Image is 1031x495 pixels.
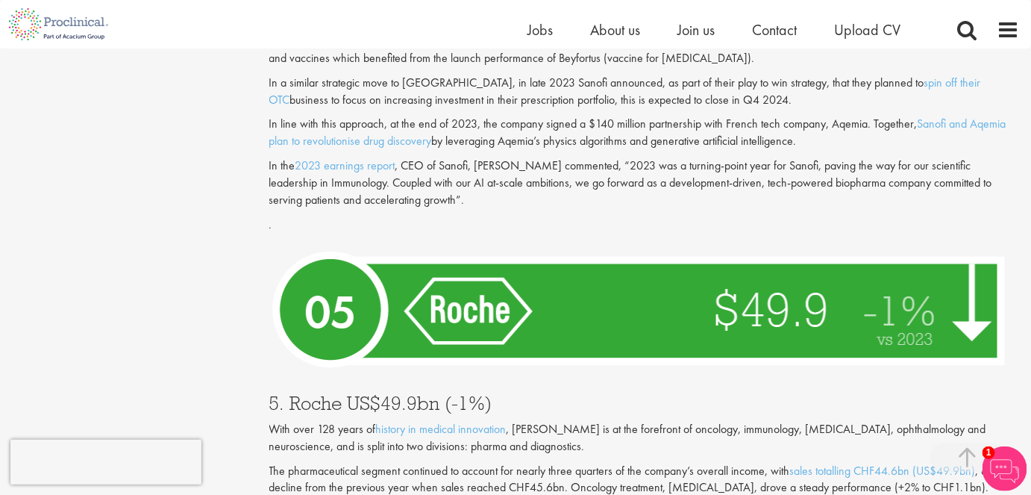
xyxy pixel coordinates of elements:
p: In a similar strategic move to [GEOGRAPHIC_DATA], in late 2023 Sanofi announced, as part of their... [269,75,1021,109]
img: Chatbot [983,446,1027,491]
a: About us [590,20,640,40]
a: Sanofi and Aqemia plan to revolutionise drug discovery [269,116,1006,149]
h3: 5. Roche US$49.9bn (-1%) [269,393,1021,413]
a: Upload CV [834,20,900,40]
a: sales totalling CHF44.6bn (US$49.9bn) [790,463,976,479]
p: In line with this approach, at the end of 2023, the company signed a $140 million partnership wit... [269,116,1021,150]
a: Contact [752,20,797,40]
iframe: reCAPTCHA [10,440,201,485]
a: Jobs [527,20,553,40]
p: With over 128 years of , [PERSON_NAME] is at the forefront of oncology, immunology, [MEDICAL_DATA... [269,421,1021,455]
span: 1 [983,446,995,459]
p: In the , CEO of Sanofi, [PERSON_NAME] commented, “2023 was a turning-point year for Sanofi, pavin... [269,158,1021,209]
a: Join us [677,20,715,40]
p: Sanofi generated sales of €43bn (US$46.16bn) in [DATE] with growth up 2% year on year mainly driv... [269,33,1021,67]
a: 2023 earnings report [295,158,395,173]
a: history in medical innovation [376,421,507,437]
a: spin off their OTC [269,75,981,108]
